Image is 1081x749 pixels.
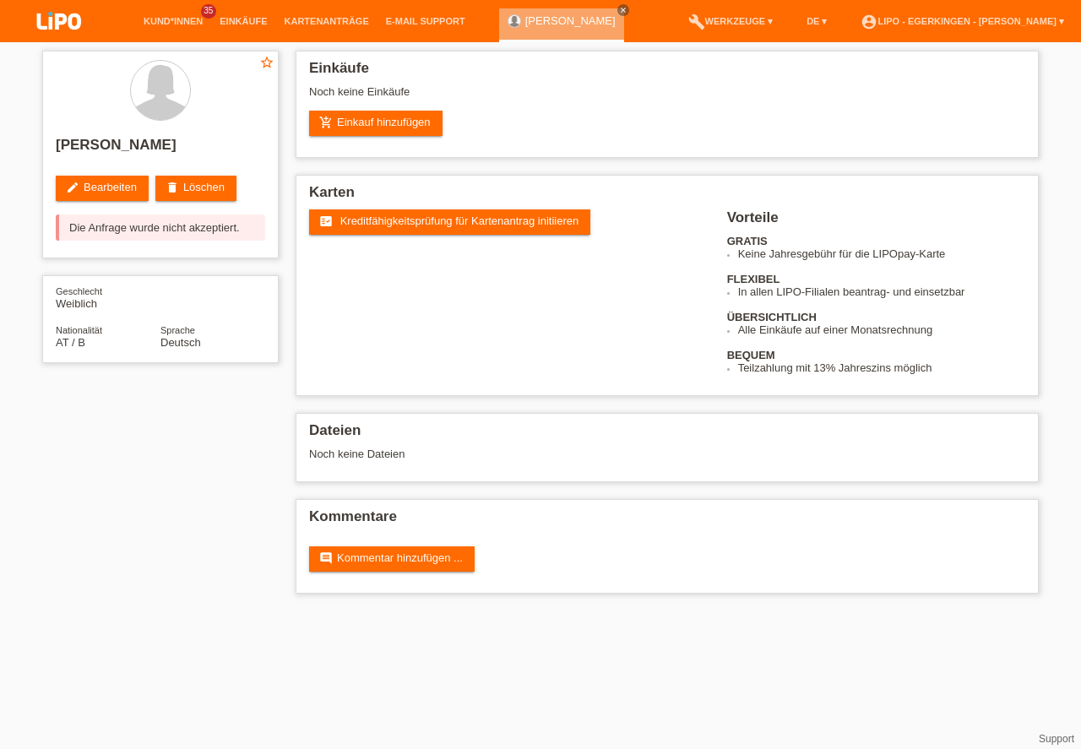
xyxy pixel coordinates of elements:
[56,286,102,296] span: Geschlecht
[66,181,79,194] i: edit
[56,176,149,201] a: editBearbeiten
[688,14,705,30] i: build
[309,546,475,572] a: commentKommentar hinzufügen ...
[727,209,1025,235] h2: Vorteile
[319,551,333,565] i: comment
[309,448,825,460] div: Noch keine Dateien
[309,85,1025,111] div: Noch keine Einkäufe
[617,4,629,16] a: close
[340,214,579,227] span: Kreditfähigkeitsprüfung für Kartenantrag initiieren
[56,325,102,335] span: Nationalität
[56,336,85,349] span: Österreich / B / 27.02.2024
[727,311,817,323] b: ÜBERSICHTLICH
[309,209,590,235] a: fact_check Kreditfähigkeitsprüfung für Kartenantrag initiieren
[319,116,333,129] i: add_shopping_cart
[319,214,333,228] i: fact_check
[309,508,1025,534] h2: Kommentare
[738,285,1025,298] li: In allen LIPO-Filialen beantrag- und einsetzbar
[259,55,274,70] i: star_border
[619,6,627,14] i: close
[861,14,877,30] i: account_circle
[378,16,474,26] a: E-Mail Support
[309,111,443,136] a: add_shopping_cartEinkauf hinzufügen
[211,16,275,26] a: Einkäufe
[738,247,1025,260] li: Keine Jahresgebühr für die LIPOpay-Karte
[56,285,160,310] div: Weiblich
[727,273,780,285] b: FLEXIBEL
[201,4,216,19] span: 35
[155,176,236,201] a: deleteLöschen
[160,325,195,335] span: Sprache
[56,137,265,162] h2: [PERSON_NAME]
[798,16,835,26] a: DE ▾
[1039,733,1074,745] a: Support
[160,336,201,349] span: Deutsch
[738,323,1025,336] li: Alle Einkäufe auf einer Monatsrechnung
[680,16,782,26] a: buildWerkzeuge ▾
[276,16,378,26] a: Kartenanträge
[727,235,768,247] b: GRATIS
[309,422,1025,448] h2: Dateien
[56,214,265,241] div: Die Anfrage wurde nicht akzeptiert.
[852,16,1073,26] a: account_circleLIPO - Egerkingen - [PERSON_NAME] ▾
[135,16,211,26] a: Kund*innen
[309,60,1025,85] h2: Einkäufe
[166,181,179,194] i: delete
[259,55,274,73] a: star_border
[17,35,101,47] a: LIPO pay
[525,14,616,27] a: [PERSON_NAME]
[738,361,1025,374] li: Teilzahlung mit 13% Jahreszins möglich
[727,349,775,361] b: BEQUEM
[309,184,1025,209] h2: Karten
